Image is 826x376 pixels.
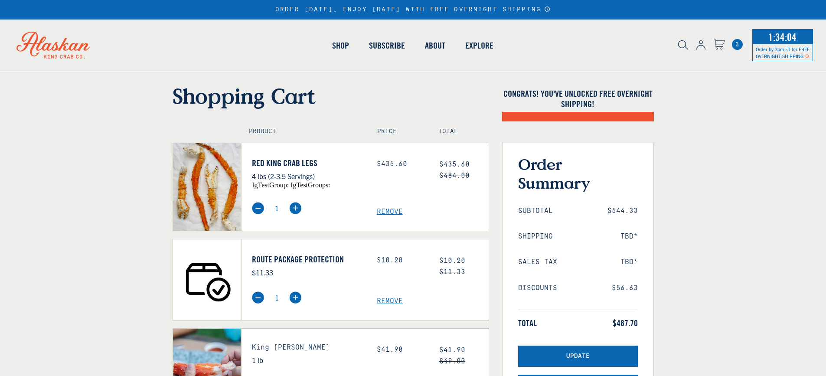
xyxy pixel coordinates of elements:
[518,155,638,192] h3: Order Summary
[359,21,415,70] a: Subscribe
[518,232,553,241] span: Shipping
[439,346,465,354] span: $41.90
[696,40,705,50] img: account
[455,21,503,70] a: Explore
[518,207,553,215] span: Subtotal
[252,158,364,168] a: Red King Crab Legs
[252,343,364,352] h3: King [PERSON_NAME]
[502,88,654,109] h4: Congrats! You've unlocked FREE OVERNIGHT SHIPPING!
[439,172,470,180] s: $484.00
[173,239,241,320] img: Route Package Protection - $11.33
[252,291,264,304] img: minus
[377,346,426,354] div: $41.90
[732,39,743,50] span: 3
[518,284,557,292] span: Discounts
[377,297,489,305] a: Remove
[377,208,489,216] a: Remove
[544,6,551,12] a: Announcement Bar Modal
[732,39,743,50] a: Cart
[289,291,301,304] img: plus
[415,21,455,70] a: About
[566,353,590,360] span: Update
[607,207,638,215] span: $544.33
[805,53,809,59] span: Shipping Notice Icon
[322,21,359,70] a: Shop
[173,83,489,108] h1: Shopping Cart
[252,170,364,182] p: 4 lbs (2-3.5 Servings)
[518,346,638,367] button: Update
[439,357,465,365] s: $49.00
[291,181,330,189] span: igTestGroups:
[439,160,470,168] span: $435.60
[756,46,810,59] span: Order by 3pm ET for FREE OVERNIGHT SHIPPING
[518,318,537,328] span: Total
[289,202,301,214] img: plus
[613,318,638,328] span: $487.70
[439,268,465,276] s: $11.33
[678,40,688,50] img: search
[377,160,426,168] div: $435.60
[252,267,364,278] p: $11.33
[612,284,638,292] span: $56.63
[252,354,364,366] p: 1 lb
[438,128,481,135] h4: Total
[377,128,420,135] h4: Price
[252,181,289,189] span: igTestGroup:
[173,143,241,231] img: Red King Crab Legs - 4 lbs (2-3.5 Servings)
[4,20,102,71] img: Alaskan King Crab Co. logo
[377,256,426,265] div: $10.20
[439,257,465,265] span: $10.20
[275,6,551,13] div: ORDER [DATE], ENJOY [DATE] WITH FREE OVERNIGHT SHIPPING
[249,128,359,135] h4: Product
[518,258,557,266] span: Sales Tax
[714,39,725,51] a: Cart
[252,202,264,214] img: minus
[252,254,364,265] a: Route Package Protection
[766,28,799,46] span: 1:34:04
